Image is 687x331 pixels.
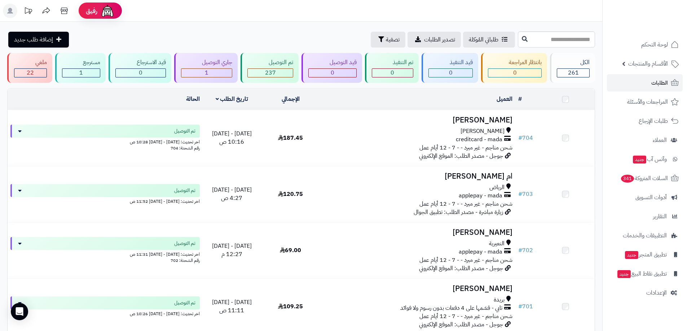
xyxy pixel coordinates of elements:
[372,58,414,67] div: تم التنفيذ
[607,170,683,187] a: السلات المتروكة341
[400,304,502,312] span: تابي - قسّمها على 4 دفعات بدون رسوم ولا فوائد
[635,192,667,202] span: أدوات التسويق
[419,264,503,273] span: جوجل - مصدر الطلب: الموقع الإلكتروني
[171,257,200,264] span: رقم الشحنة: 702
[331,68,334,77] span: 0
[419,256,512,264] span: شحن مناجم - غير مبرد - - 7 - 12 أيام عمل
[278,134,303,142] span: 187.45
[14,35,53,44] span: إضافة طلب جديد
[216,95,248,103] a: تاريخ الطلب
[10,138,200,145] div: اخر تحديث: [DATE] - [DATE] 10:28 ص
[54,53,107,83] a: مسترجع 1
[641,40,668,50] span: لوحة التحكم
[651,78,668,88] span: الطلبات
[480,53,549,83] a: بانتظار المراجعة 0
[449,68,453,77] span: 0
[323,172,512,180] h3: ام [PERSON_NAME]
[8,32,69,48] a: إضافة طلب جديد
[461,127,505,135] span: [PERSON_NAME]
[79,68,83,77] span: 1
[62,69,100,77] div: 1
[173,53,239,83] a: جاري التوصيل 1
[459,192,502,200] span: applepay - mada
[174,240,195,247] span: تم التوصيل
[459,248,502,256] span: applepay - mada
[488,69,542,77] div: 0
[86,6,97,15] span: رفيق
[607,112,683,130] a: طلبات الإرجاع
[280,246,301,255] span: 69.00
[10,309,200,317] div: اخر تحديث: [DATE] - [DATE] 10:26 ص
[617,269,667,279] span: تطبيق نقاط البيع
[607,151,683,168] a: وآتس آبجديد
[248,69,293,77] div: 237
[607,74,683,91] a: الطلبات
[247,58,293,67] div: تم التوصيل
[419,143,512,152] span: شحن مناجم - غير مبرد - - 7 - 12 أيام عمل
[617,270,631,278] span: جديد
[638,20,680,35] img: logo-2.png
[371,32,405,48] button: تصفية
[323,228,512,237] h3: [PERSON_NAME]
[518,190,533,198] a: #703
[518,134,522,142] span: #
[633,156,646,164] span: جديد
[429,69,472,77] div: 0
[646,288,667,298] span: الإعدادات
[639,116,668,126] span: طلبات الإرجاع
[489,183,505,192] span: الرياض
[497,95,512,103] a: العميل
[323,285,512,293] h3: [PERSON_NAME]
[408,32,461,48] a: تصدير الطلبات
[265,68,276,77] span: 237
[632,154,667,164] span: وآتس آب
[518,302,533,311] a: #701
[6,53,54,83] a: ملغي 22
[628,59,668,69] span: الأقسام والمنتجات
[212,129,252,146] span: [DATE] - [DATE] 10:16 ص
[391,68,394,77] span: 0
[419,200,512,208] span: شحن مناجم - غير مبرد - - 7 - 12 أيام عمل
[463,32,515,48] a: طلباتي المُوكلة
[62,58,101,67] div: مسترجع
[419,312,512,321] span: شحن مناجم - غير مبرد - - 7 - 12 أيام عمل
[386,35,400,44] span: تصفية
[10,197,200,205] div: اخر تحديث: [DATE] - [DATE] 11:52 ص
[308,58,357,67] div: قيد التوصيل
[607,189,683,206] a: أدوات التسويق
[513,68,517,77] span: 0
[19,4,37,20] a: تحديثات المنصة
[174,187,195,194] span: تم التوصيل
[625,251,638,259] span: جديد
[181,58,233,67] div: جاري التوصيل
[139,68,142,77] span: 0
[278,302,303,311] span: 109.25
[518,190,522,198] span: #
[115,58,166,67] div: قيد الاسترجاع
[282,95,300,103] a: الإجمالي
[186,95,200,103] a: الحالة
[116,69,166,77] div: 0
[419,320,503,329] span: جوجل - مصدر الطلب: الموقع الإلكتروني
[309,69,356,77] div: 0
[414,208,503,216] span: زيارة مباشرة - مصدر الطلب: تطبيق الجوال
[624,250,667,260] span: تطبيق المتجر
[14,58,47,67] div: ملغي
[212,298,252,315] span: [DATE] - [DATE] 11:11 ص
[489,240,505,248] span: النعيرية
[607,265,683,282] a: تطبيق نقاط البيعجديد
[278,190,303,198] span: 120.75
[10,250,200,258] div: اخر تحديث: [DATE] - [DATE] 11:31 ص
[607,227,683,244] a: التطبيقات والخدمات
[518,246,533,255] a: #702
[653,135,667,145] span: العملاء
[27,68,34,77] span: 22
[11,303,28,320] div: Open Intercom Messenger
[607,36,683,53] a: لوحة التحكم
[518,95,522,103] a: #
[607,246,683,263] a: تطبيق المتجرجديد
[494,296,505,304] span: بريدة
[239,53,300,83] a: تم التوصيل 237
[620,173,668,183] span: السلات المتروكة
[419,152,503,160] span: جوجل - مصدر الطلب: الموقع الإلكتروني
